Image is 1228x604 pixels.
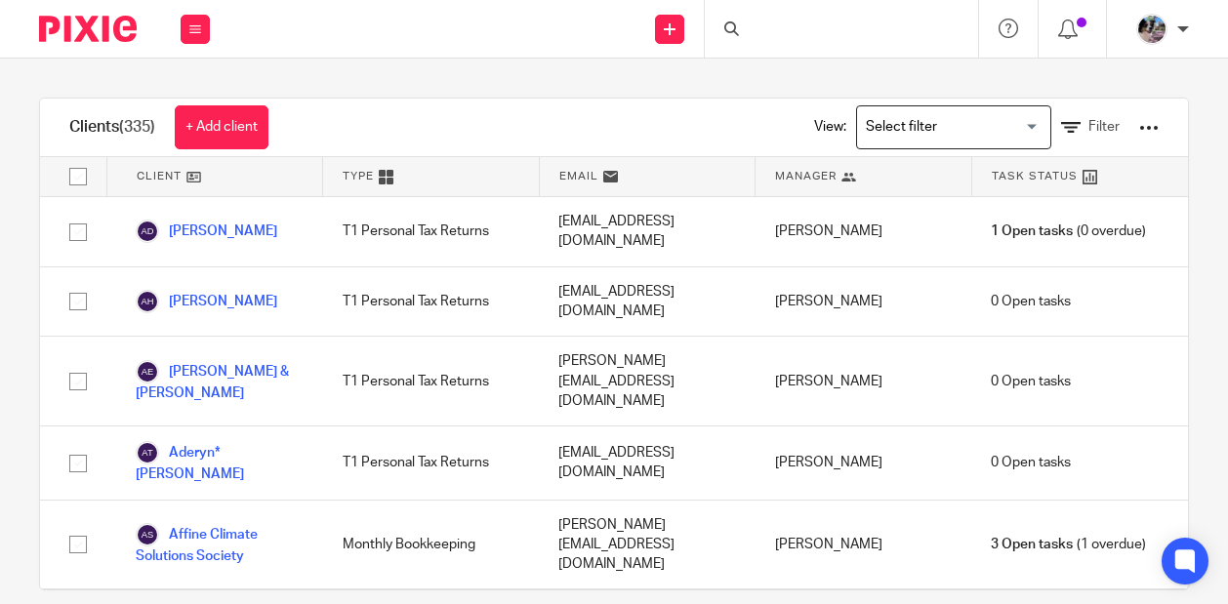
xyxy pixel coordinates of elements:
img: svg%3E [136,290,159,313]
span: Email [559,168,598,184]
span: Task Status [992,168,1078,184]
div: T1 Personal Tax Returns [323,267,540,337]
input: Search for option [859,110,1040,144]
div: Search for option [856,105,1051,149]
a: + Add client [175,105,268,149]
span: Client [137,168,182,184]
img: svg%3E [136,360,159,383]
div: [EMAIL_ADDRESS][DOMAIN_NAME] [539,197,756,266]
div: View: [785,99,1159,156]
img: svg%3E [136,523,159,546]
img: svg%3E [136,220,159,243]
div: [PERSON_NAME] [756,501,972,589]
div: [PERSON_NAME] [756,337,972,425]
div: [PERSON_NAME] [756,426,972,499]
span: (335) [119,119,155,135]
span: 0 Open tasks [991,292,1071,311]
div: Monthly Bookkeeping [323,501,540,589]
div: T1 Personal Tax Returns [323,197,540,266]
div: [EMAIL_ADDRESS][DOMAIN_NAME] [539,426,756,499]
span: 1 Open tasks [991,221,1073,241]
a: [PERSON_NAME] [136,220,277,243]
input: Select all [60,158,97,195]
div: T1 Personal Tax Returns [323,426,540,499]
div: [EMAIL_ADDRESS][DOMAIN_NAME] [539,267,756,337]
span: (1 overdue) [991,535,1145,554]
img: svg%3E [136,441,159,464]
h1: Clients [69,117,155,138]
a: Affine Climate Solutions Society [136,523,304,566]
span: Manager [775,168,837,184]
span: (0 overdue) [991,221,1145,241]
span: Type [343,168,374,184]
div: [PERSON_NAME][EMAIL_ADDRESS][DOMAIN_NAME] [539,501,756,589]
div: T1 Personal Tax Returns [323,337,540,425]
img: Pixie [39,16,137,42]
span: 0 Open tasks [991,372,1071,391]
div: [PERSON_NAME] [756,197,972,266]
a: [PERSON_NAME] & [PERSON_NAME] [136,360,304,403]
span: 0 Open tasks [991,453,1071,472]
span: 3 Open tasks [991,535,1073,554]
a: Aderyn* [PERSON_NAME] [136,441,304,484]
img: Screen%20Shot%202020-06-25%20at%209.49.30%20AM.png [1136,14,1167,45]
div: [PERSON_NAME][EMAIL_ADDRESS][DOMAIN_NAME] [539,337,756,425]
a: [PERSON_NAME] [136,290,277,313]
span: Filter [1088,120,1120,134]
div: [PERSON_NAME] [756,267,972,337]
